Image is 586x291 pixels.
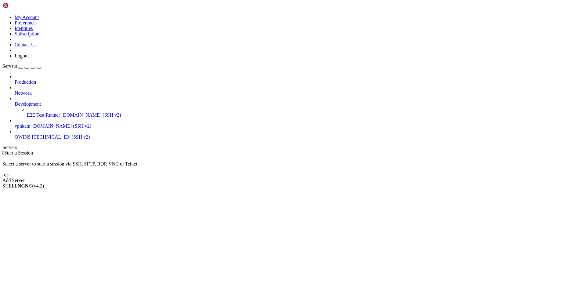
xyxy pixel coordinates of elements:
span: [TECHNICAL_ID] (SSH v2) [32,134,90,140]
span: Servers [2,64,17,69]
a: QWINS [TECHNICAL_ID] (SSH v2) [15,134,584,140]
li: QWINS [TECHNICAL_ID] (SSH v2) [15,129,584,140]
span: vpnkam [15,123,31,129]
a: Network [15,90,584,96]
a: Logout [15,53,29,58]
li: Development [15,96,584,118]
a: Identities [15,26,33,31]
a: vpnkam [DOMAIN_NAME] (SSH v2) [15,123,584,129]
li: Production [15,74,584,85]
li: vpnkam [DOMAIN_NAME] (SSH v2) [15,118,584,129]
span: SHELL © [2,183,44,188]
span: Network [15,90,32,96]
div: Servers [2,145,584,150]
span: Production [15,79,36,85]
span: [DOMAIN_NAME] (SSH v2) [61,112,121,118]
div: Add Server [2,178,584,183]
a: Contact Us [15,42,37,47]
a: Production [15,79,584,85]
span: Development [15,101,41,107]
img: Shellngn [2,2,38,9]
span: [DOMAIN_NAME] (SSH v2) [32,123,92,129]
a: Subscription [15,31,39,36]
span: QWINS [15,134,31,140]
span:  [2,150,4,155]
a: E2E Test Runner [DOMAIN_NAME] (SSH v2) [27,112,584,118]
a: Preferences [15,20,38,25]
li: Network [15,85,584,96]
span: Start a Session [4,150,33,155]
a: Servers [2,64,42,69]
div: Select a server to start a session via SSH, SFTP, RDP, VNC or Telnet. -or- [2,156,584,178]
b: NGN [18,183,29,188]
span: 4.2.0 [32,183,44,188]
a: My Account [15,15,39,20]
li: E2E Test Runner [DOMAIN_NAME] (SSH v2) [27,107,584,118]
a: Development [15,101,584,107]
span: E2E Test Runner [27,112,60,118]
